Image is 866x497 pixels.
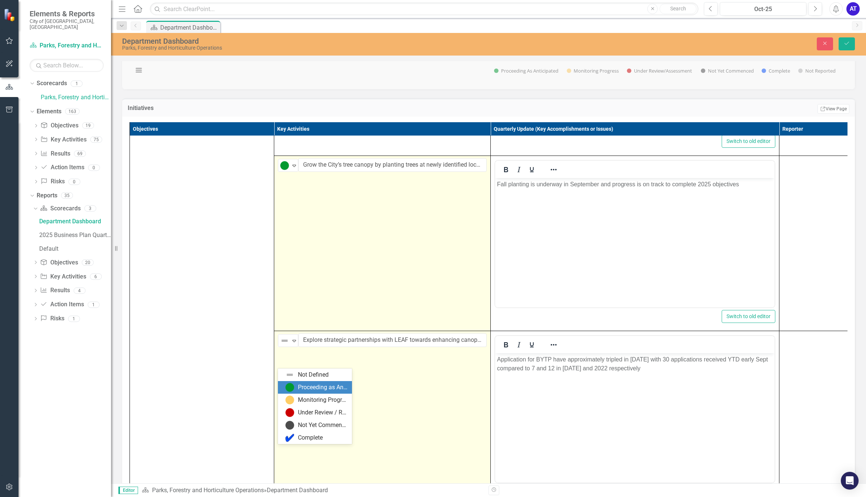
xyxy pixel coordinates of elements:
div: Department Dashboard [39,218,111,225]
a: Results [40,150,70,158]
a: Scorecards [40,204,80,213]
a: Scorecards [37,79,67,88]
div: 75 [90,136,102,143]
em: Completed setup for cameras, card readers etc. for [GEOGRAPHIC_DATA]. Currently working at [GEOGR... [2,3,255,18]
input: Name [298,158,487,172]
img: Monitoring Progress [285,396,294,404]
div: 163 [65,109,80,115]
a: Parks, Forestry and Horticulture Operations [30,41,104,50]
a: Parks, Forestry and Horticulture Operations [41,93,111,102]
div: Complete [298,434,323,442]
button: Underline [526,340,538,350]
div: » [142,486,483,495]
button: Search [659,4,697,14]
a: Key Activities [40,273,86,281]
button: Switch to old editor [722,310,775,323]
button: Bold [500,340,512,350]
img: Proceeding as Anticipated [285,383,294,392]
a: Key Activities [40,136,86,144]
a: Elements [37,107,61,116]
a: Action Items [40,300,84,309]
button: Underline [526,164,538,175]
span: Search [670,6,686,11]
p: • Obtain oversight estimates from Indigenous Communities • Seek Council delegation of signing aut... [2,78,278,122]
div: 35 [61,193,73,199]
iframe: Rich Text Area [495,178,775,307]
div: Default [39,246,111,252]
a: 2025 Business Plan Quarterly Dashboard [37,229,111,241]
a: Department Dashboard [37,216,111,227]
button: Switch to old editor [722,135,775,148]
a: Results [40,286,70,295]
button: Reveal or hide additional toolbar items [547,340,560,350]
button: AT [846,2,860,16]
img: Not Yet Commenced / On Hold [285,421,294,430]
input: Name [298,333,487,347]
div: 1 [71,80,83,87]
a: Objectives [40,258,78,267]
div: 20 [82,259,94,266]
button: Reveal or hide additional toolbar items [547,164,560,175]
span: Editor [118,487,138,494]
img: Complete [285,433,294,442]
button: Bold [500,164,512,175]
a: Default [37,243,111,255]
a: Risks [40,177,64,186]
small: City of [GEOGRAPHIC_DATA], [GEOGRAPHIC_DATA] [30,18,104,30]
div: Department Dashboard [267,487,328,494]
p: Tree Inventory data has now been uploaded to the solutions and reference layers are being configu... [2,2,278,20]
button: Oct-25 [720,2,806,16]
img: Not Defined [285,370,294,379]
div: Not Yet Commenced / On Hold [298,421,348,430]
button: Italic [513,340,525,350]
div: 0 [88,164,100,171]
div: 4 [74,287,85,294]
a: Objectives [40,121,78,130]
input: Search ClearPoint... [150,3,698,16]
p: Next Steps: [2,63,278,72]
div: Department Dashboard [160,23,218,32]
img: Not Defined [280,336,289,345]
a: View Page [818,104,849,114]
div: Under Review / Reassessment [298,408,348,417]
div: Department Dashboard [122,37,537,45]
div: 6 [90,273,102,280]
div: 3 [84,206,96,212]
p: Currently working with the Union to complete a job description for Summer Student roles. [2,2,278,11]
iframe: Rich Text Area [495,353,775,483]
img: Under Review / Reassessment [285,408,294,417]
div: Proceeding as Anticipated [298,383,348,392]
div: Not Defined [298,371,329,379]
p: Requests have been extended to Indigenous Communities to provide estimates for their oversight an... [2,13,278,57]
div: Open Intercom Messenger [841,472,859,490]
input: Search Below... [30,59,104,72]
img: ClearPoint Strategy [3,8,17,22]
a: Action Items [40,163,84,172]
div: Monitoring Progress [298,396,348,404]
div: Oct-25 [722,5,804,14]
a: Reports [37,191,57,200]
div: 0 [68,179,80,185]
div: 1 [88,301,100,308]
div: 69 [74,150,86,157]
button: Italic [513,164,525,175]
div: 1 [68,316,80,322]
img: Proceeding as Anticipated [280,161,289,170]
span: Elements & Reports [30,9,104,18]
div: Parks, Forestry and Horticulture Operations [122,45,537,51]
div: 19 [82,123,94,129]
a: Parks, Forestry and Horticulture Operations [152,487,264,494]
div: 2025 Business Plan Quarterly Dashboard [39,232,111,239]
h3: Initiatives [128,105,441,111]
a: Risks [40,314,64,323]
